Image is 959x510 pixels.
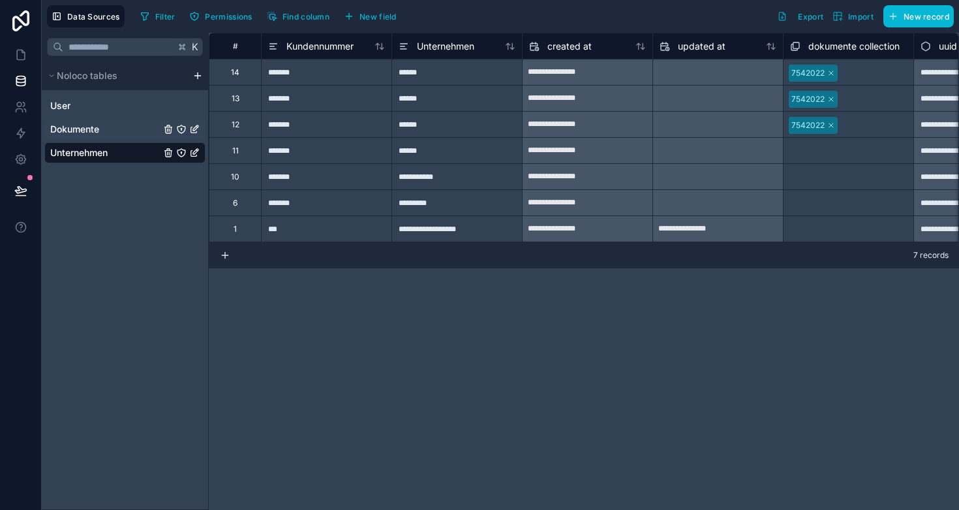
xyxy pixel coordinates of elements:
[772,5,828,27] button: Export
[282,12,329,22] span: Find column
[190,42,200,52] span: K
[883,5,954,27] button: New record
[417,40,474,53] span: Unternehmen
[848,12,874,22] span: Import
[798,12,823,22] span: Export
[155,12,175,22] span: Filter
[233,198,237,208] div: 6
[791,67,825,79] div: 7542022
[47,5,125,27] button: Data Sources
[547,40,592,53] span: created at
[359,12,397,22] span: New field
[286,40,354,53] span: Kundennummer
[135,7,180,26] button: Filter
[231,67,239,78] div: 14
[678,40,725,53] span: updated at
[232,146,239,156] div: 11
[878,5,954,27] a: New record
[339,7,401,26] button: New field
[231,172,239,182] div: 10
[904,12,949,22] span: New record
[185,7,262,26] a: Permissions
[828,5,878,27] button: Import
[791,120,825,131] div: 7542022
[791,93,825,105] div: 7542022
[185,7,256,26] button: Permissions
[219,41,251,51] div: #
[232,93,239,104] div: 13
[234,224,237,234] div: 1
[262,7,334,26] button: Find column
[939,40,957,53] span: uuid
[232,120,239,130] div: 12
[808,40,900,53] span: dokumente collection
[205,12,252,22] span: Permissions
[67,12,120,22] span: Data Sources
[913,250,949,261] span: 7 records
